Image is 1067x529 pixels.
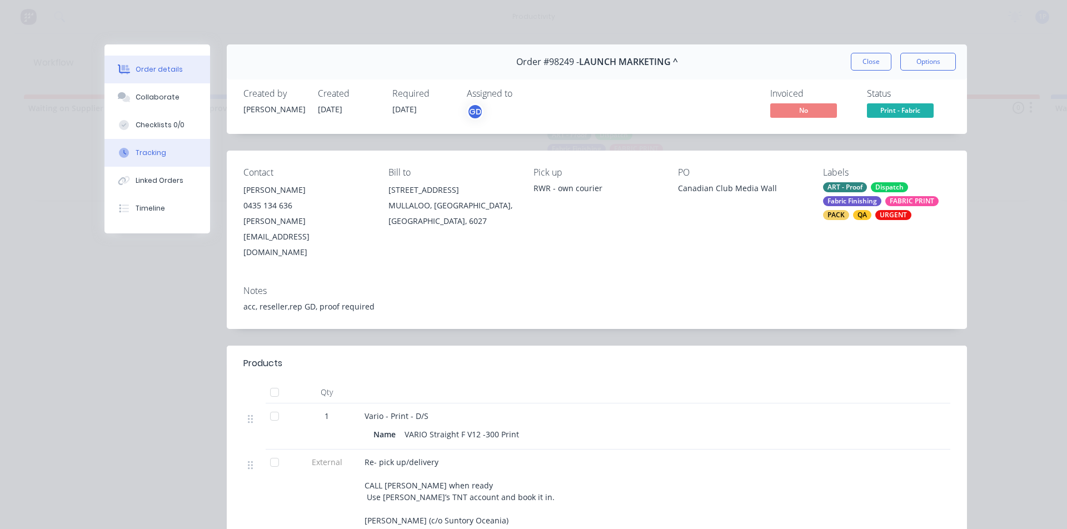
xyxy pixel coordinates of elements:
span: [DATE] [318,104,342,114]
div: ART - Proof [823,182,867,192]
div: URGENT [875,210,911,220]
div: Tracking [136,148,166,158]
div: Contact [243,167,371,178]
div: acc, reseller,rep GD, proof required [243,301,950,312]
button: Print - Fabric [867,103,934,120]
div: Status [867,88,950,99]
span: Order #98249 - [516,57,579,67]
div: Linked Orders [136,176,183,186]
div: [PERSON_NAME] [243,182,371,198]
button: Options [900,53,956,71]
button: Tracking [104,139,210,167]
div: Created [318,88,379,99]
div: Pick up [533,167,661,178]
span: Vario - Print - D/S [365,411,428,421]
div: RWR - own courier [533,182,661,194]
div: Timeline [136,203,165,213]
span: External [298,456,356,468]
div: QA [853,210,871,220]
div: Name [373,426,400,442]
div: Order details [136,64,183,74]
div: Created by [243,88,305,99]
div: [PERSON_NAME] [243,103,305,115]
div: Assigned to [467,88,578,99]
div: Notes [243,286,950,296]
div: Checklists 0/0 [136,120,185,130]
button: Checklists 0/0 [104,111,210,139]
div: [STREET_ADDRESS]MULLALOO, [GEOGRAPHIC_DATA], [GEOGRAPHIC_DATA], 6027 [388,182,516,229]
span: No [770,103,837,117]
div: Fabric Finishing [823,196,881,206]
span: 1 [325,410,329,422]
button: Order details [104,56,210,83]
div: Collaborate [136,92,180,102]
div: Labels [823,167,950,178]
div: [STREET_ADDRESS] [388,182,516,198]
div: MULLALOO, [GEOGRAPHIC_DATA], [GEOGRAPHIC_DATA], 6027 [388,198,516,229]
div: Required [392,88,453,99]
button: Timeline [104,194,210,222]
div: PACK [823,210,849,220]
div: Qty [293,381,360,403]
div: PO [678,167,805,178]
span: LAUNCH MARKETING ^ [579,57,678,67]
button: GD [467,103,483,120]
div: Canadian Club Media Wall [678,182,805,198]
div: Products [243,357,282,370]
button: Collaborate [104,83,210,111]
div: [PERSON_NAME][EMAIL_ADDRESS][DOMAIN_NAME] [243,213,371,260]
span: Print - Fabric [867,103,934,117]
div: Dispatch [871,182,908,192]
div: VARIO Straight F V12 -300 Print [400,426,523,442]
button: Linked Orders [104,167,210,194]
span: [DATE] [392,104,417,114]
div: [PERSON_NAME]0435 134 636[PERSON_NAME][EMAIL_ADDRESS][DOMAIN_NAME] [243,182,371,260]
div: FABRIC PRINT [885,196,939,206]
div: 0435 134 636 [243,198,371,213]
div: Invoiced [770,88,854,99]
button: Close [851,53,891,71]
div: Bill to [388,167,516,178]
